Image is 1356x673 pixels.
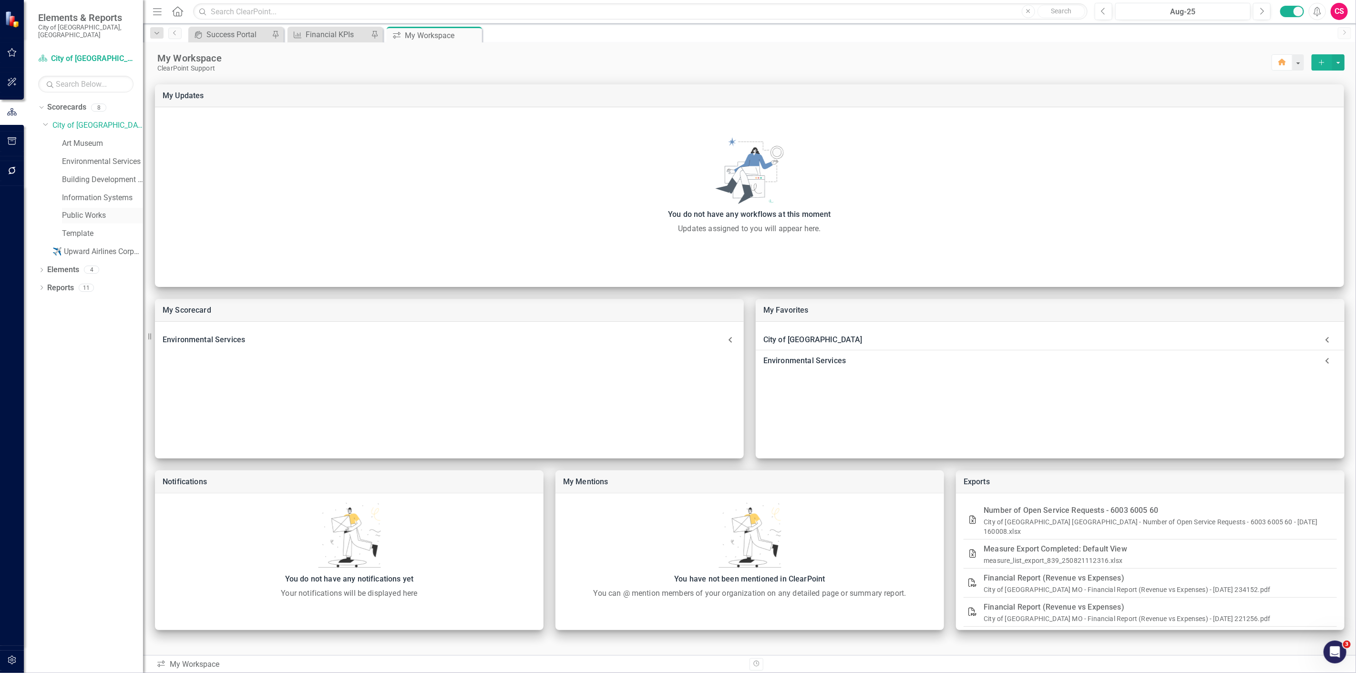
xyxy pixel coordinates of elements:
[155,329,744,350] div: Environmental Services
[47,283,74,294] a: Reports
[1332,54,1345,71] button: select merge strategy
[62,138,143,149] a: Art Museum
[290,29,369,41] a: Financial KPIs
[163,333,725,347] div: Environmental Services
[984,504,1329,517] div: Number of Open Service Requests - 6003 6005 60
[560,572,939,586] div: You have not been mentioned in ClearPoint
[763,354,1318,367] div: Environmental Services
[160,208,1339,221] div: You do not have any workflows at this moment
[38,12,134,23] span: Elements & Reports
[62,174,143,185] a: Building Development Services
[62,210,143,221] a: Public Works
[984,518,1317,535] a: City of [GEOGRAPHIC_DATA] [GEOGRAPHIC_DATA] - Number of Open Service Requests - 6003 6005 60 - [D...
[964,477,990,486] a: Exports
[62,156,143,167] a: Environmental Services
[984,630,1329,643] div: Fund Balance
[206,29,269,41] div: Success Portal
[79,284,94,292] div: 11
[756,350,1345,371] div: Environmental Services
[1312,54,1345,71] div: split button
[1324,641,1346,663] iframe: Intercom live chat
[52,246,143,257] a: ✈️ Upward Airlines Corporate
[4,10,22,28] img: ClearPoint Strategy
[1343,641,1351,648] span: 3
[163,477,207,486] a: Notifications
[984,571,1329,585] div: Financial Report (Revenue vs Expenses)
[306,29,369,41] div: Financial KPIs
[1331,3,1348,20] button: CS
[38,53,134,64] a: City of [GEOGRAPHIC_DATA]
[984,586,1270,593] a: City of [GEOGRAPHIC_DATA] MO - Financial Report (Revenue vs Expenses) - [DATE] 234152.pdf
[763,306,809,315] a: My Favorites
[163,91,204,100] a: My Updates
[62,228,143,239] a: Template
[984,557,1122,564] a: measure_list_export_839_250821112316.xlsx
[191,29,269,41] a: Success Portal
[38,76,134,92] input: Search Below...
[160,572,539,586] div: You do not have any notifications yet
[193,3,1088,20] input: Search ClearPoint...
[62,193,143,204] a: Information Systems
[157,64,1272,72] div: ClearPoint Support
[984,542,1329,556] div: Measure Export Completed: Default View
[1119,6,1247,18] div: Aug-25
[47,265,79,275] a: Elements
[563,477,608,486] a: My Mentions
[160,223,1339,235] div: Updates assigned to you will appear here.
[405,30,480,41] div: My Workspace
[984,615,1270,622] a: City of [GEOGRAPHIC_DATA] MO - Financial Report (Revenue vs Expenses) - [DATE] 221256.pdf
[157,52,1272,64] div: My Workspace
[47,102,86,113] a: Scorecards
[1051,7,1071,15] span: Search
[91,103,106,112] div: 8
[84,266,99,274] div: 4
[763,333,1318,347] div: City of [GEOGRAPHIC_DATA]
[1312,54,1332,71] button: select merge strategy
[38,23,134,39] small: City of [GEOGRAPHIC_DATA], [GEOGRAPHIC_DATA]
[160,588,539,599] div: Your notifications will be displayed here
[163,306,211,315] a: My Scorecard
[52,120,143,131] a: City of [GEOGRAPHIC_DATA]
[560,588,939,599] div: You can @ mention members of your organization on any detailed page or summary report.
[156,659,742,670] div: My Workspace
[1115,3,1251,20] button: Aug-25
[756,329,1345,350] div: City of [GEOGRAPHIC_DATA]
[984,601,1329,614] div: Financial Report (Revenue vs Expenses)
[1038,5,1085,18] button: Search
